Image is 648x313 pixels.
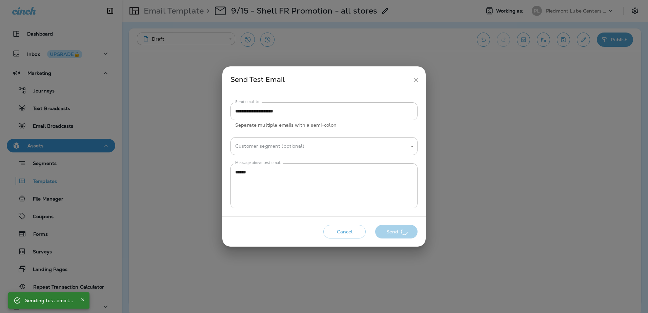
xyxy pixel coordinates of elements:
[79,296,87,304] button: Close
[410,74,422,86] button: close
[409,144,415,150] button: Open
[323,225,366,239] button: Cancel
[235,99,259,104] label: Send email to
[235,160,281,165] label: Message above test email
[235,121,413,129] p: Separate multiple emails with a semi-colon
[25,294,73,307] div: Sending test email...
[230,74,410,86] div: Send Test Email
